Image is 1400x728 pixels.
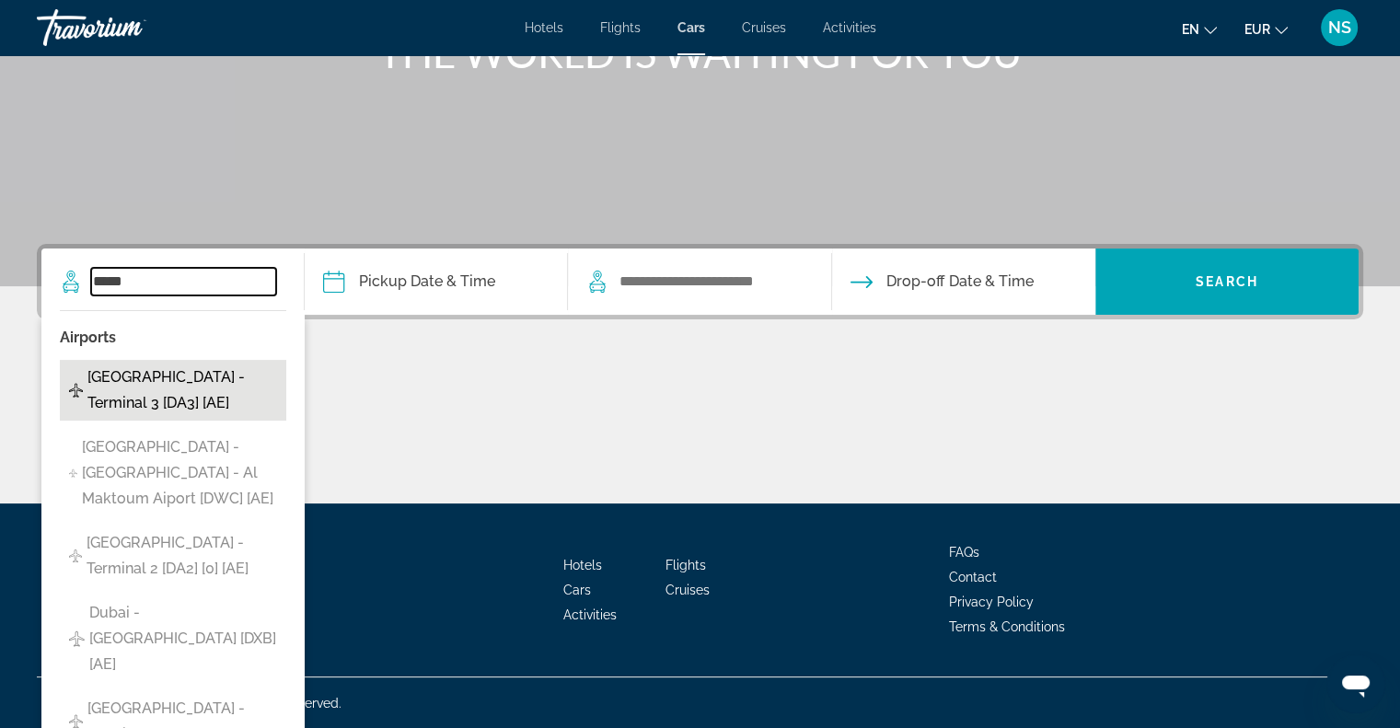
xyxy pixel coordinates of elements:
[742,20,786,35] a: Cruises
[886,269,1034,295] span: Drop-off Date & Time
[1328,18,1351,37] span: NS
[60,325,286,351] p: Airports
[1244,22,1270,37] span: EUR
[1095,248,1359,315] button: Search
[1326,654,1385,713] iframe: Кнопка запуска окна обмена сообщениями
[600,20,641,35] a: Flights
[850,248,1034,315] button: Drop-off date
[1196,274,1258,289] span: Search
[949,545,979,560] a: FAQs
[525,20,563,35] a: Hotels
[1182,22,1199,37] span: en
[87,364,277,416] span: [GEOGRAPHIC_DATA] - Terminal 3 [DA3] [AE]
[60,595,286,682] button: Dubai - [GEOGRAPHIC_DATA] [DXB] [AE]
[82,434,277,512] span: [GEOGRAPHIC_DATA] - [GEOGRAPHIC_DATA] - Al Maktoum Aiport [DWC] [AE]
[949,619,1065,634] a: Terms & Conditions
[1244,16,1288,42] button: Change currency
[37,4,221,52] a: Travorium
[563,583,591,597] a: Cars
[949,595,1034,609] a: Privacy Policy
[89,600,278,677] span: Dubai - [GEOGRAPHIC_DATA] [DXB] [AE]
[677,20,705,35] a: Cars
[60,526,286,586] button: [GEOGRAPHIC_DATA] - Terminal 2 [DA2] [0] [AE]
[563,607,617,622] a: Activities
[665,583,710,597] a: Cruises
[87,530,277,582] span: [GEOGRAPHIC_DATA] - Terminal 2 [DA2] [0] [AE]
[60,360,286,421] button: [GEOGRAPHIC_DATA] - Terminal 3 [DA3] [AE]
[563,558,602,572] a: Hotels
[323,248,495,315] button: Pickup date
[823,20,876,35] a: Activities
[60,430,286,516] button: [GEOGRAPHIC_DATA] - [GEOGRAPHIC_DATA] - Al Maktoum Aiport [DWC] [AE]
[41,248,1359,315] div: Search widget
[665,558,706,572] a: Flights
[1315,8,1363,47] button: User Menu
[949,570,997,584] a: Contact
[1182,16,1217,42] button: Change language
